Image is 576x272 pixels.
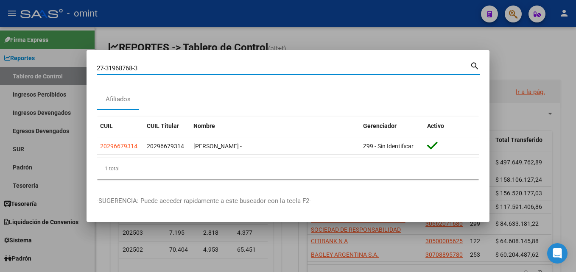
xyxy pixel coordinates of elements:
span: Activo [427,122,444,129]
p: -SUGERENCIA: Puede acceder rapidamente a este buscador con la tecla F2- [97,196,479,206]
span: 20296679314 [147,143,184,150]
datatable-header-cell: Activo [424,117,479,135]
span: Nombre [193,122,215,129]
datatable-header-cell: CUIL Titular [143,117,190,135]
span: CUIL [100,122,113,129]
span: Z99 - Sin Identificar [363,143,414,150]
datatable-header-cell: Nombre [190,117,360,135]
datatable-header-cell: Gerenciador [360,117,424,135]
div: [PERSON_NAME] - [193,142,356,151]
div: Open Intercom Messenger [547,243,568,264]
div: 1 total [97,158,479,179]
mat-icon: search [470,60,480,70]
span: 20296679314 [100,143,137,150]
div: Afiliados [106,94,131,104]
span: CUIL Titular [147,122,179,129]
datatable-header-cell: CUIL [97,117,143,135]
span: Gerenciador [363,122,397,129]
